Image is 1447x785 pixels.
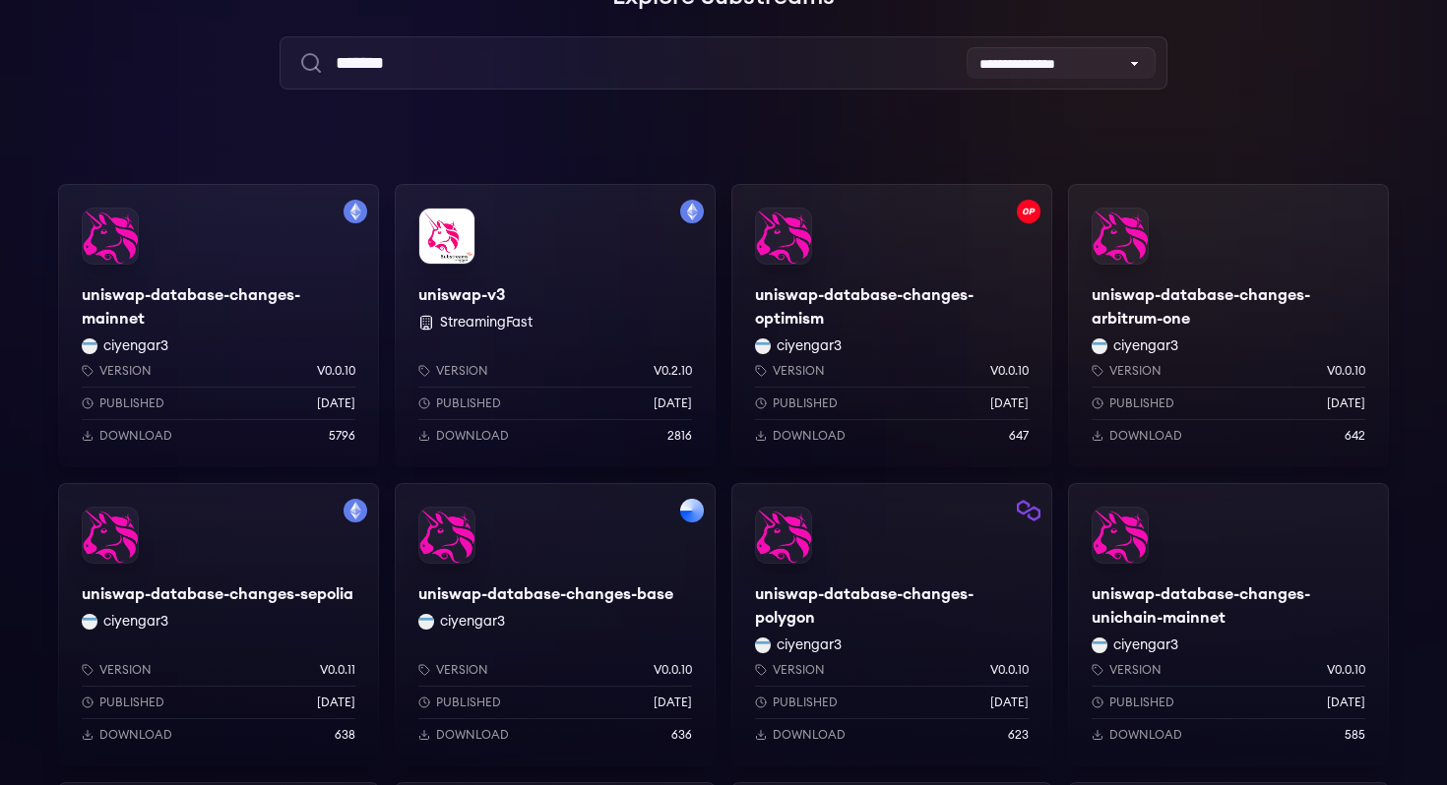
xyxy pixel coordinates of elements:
button: ciyengar3 [1113,635,1178,655]
p: Version [773,363,825,379]
p: v0.0.10 [1327,363,1365,379]
p: v0.0.10 [1327,662,1365,678]
p: [DATE] [1327,395,1365,411]
p: Download [436,428,509,444]
p: [DATE] [1327,694,1365,710]
img: Filter by mainnet network [680,200,704,223]
a: Filter by mainnet networkuniswap-v3uniswap-v3 StreamingFastVersionv0.2.10Published[DATE]Download2816 [395,184,716,467]
button: ciyengar3 [103,336,168,356]
p: [DATE] [317,395,355,411]
p: Version [436,662,488,678]
p: v0.0.10 [654,662,692,678]
p: Version [1109,662,1162,678]
a: Filter by polygon networkuniswap-database-changes-polygonuniswap-database-changes-polygonciyengar... [731,483,1052,766]
a: Filter by mainnet networkuniswap-database-changes-mainnetuniswap-database-changes-mainnetciyengar... [58,184,379,467]
p: 642 [1345,428,1365,444]
p: Version [99,662,152,678]
a: uniswap-database-changes-arbitrum-oneuniswap-database-changes-arbitrum-oneciyengar3 ciyengar3Vers... [1068,184,1389,467]
p: v0.0.10 [317,363,355,379]
p: Version [1109,363,1162,379]
p: Version [436,363,488,379]
p: Download [773,428,846,444]
p: Download [99,428,172,444]
p: Version [99,363,152,379]
a: Filter by sepolia networkuniswap-database-changes-sepoliauniswap-database-changes-sepoliaciyengar... [58,483,379,766]
p: Download [1109,428,1182,444]
button: ciyengar3 [103,612,168,632]
button: ciyengar3 [440,612,505,632]
p: Published [773,694,838,710]
p: Published [99,694,164,710]
a: Filter by optimism networkuniswap-database-changes-optimismuniswap-database-changes-optimismciyen... [731,184,1052,467]
p: Version [773,662,825,678]
p: Published [99,395,164,411]
img: Filter by base network [680,499,704,522]
img: Filter by sepolia network [344,499,367,522]
img: Filter by polygon network [1017,499,1040,522]
p: Download [436,727,509,743]
p: [DATE] [990,694,1029,710]
p: v0.0.10 [990,363,1029,379]
p: Published [1109,395,1174,411]
p: Published [1109,694,1174,710]
img: Filter by optimism network [1017,200,1040,223]
p: 5796 [329,428,355,444]
p: v0.2.10 [654,363,692,379]
p: 585 [1345,727,1365,743]
p: Download [99,727,172,743]
a: Filter by base networkuniswap-database-changes-baseuniswap-database-changes-baseciyengar3 ciyenga... [395,483,716,766]
p: 623 [1008,727,1029,743]
p: [DATE] [317,694,355,710]
p: Published [436,395,501,411]
p: [DATE] [654,395,692,411]
p: 647 [1009,428,1029,444]
button: StreamingFast [440,313,533,332]
p: [DATE] [654,694,692,710]
button: ciyengar3 [1113,336,1178,356]
p: Download [1109,727,1182,743]
button: ciyengar3 [777,635,842,655]
p: [DATE] [990,395,1029,411]
p: Published [436,694,501,710]
p: v0.0.11 [320,662,355,678]
p: v0.0.10 [990,662,1029,678]
p: 2816 [667,428,692,444]
p: Published [773,395,838,411]
p: Download [773,727,846,743]
p: 636 [671,727,692,743]
p: 638 [335,727,355,743]
button: ciyengar3 [777,336,842,356]
img: Filter by mainnet network [344,200,367,223]
a: uniswap-database-changes-unichain-mainnetuniswap-database-changes-unichain-mainnetciyengar3 ciyen... [1068,483,1389,766]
